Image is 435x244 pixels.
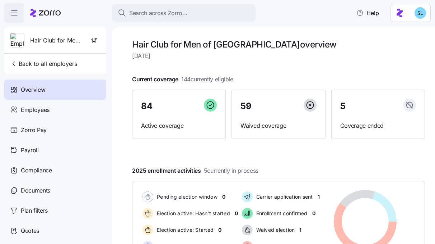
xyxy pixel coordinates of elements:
[21,146,39,155] span: Payroll
[312,210,315,217] span: 0
[21,166,52,175] span: Compliance
[204,166,258,175] span: 5 currently in process
[155,226,214,234] span: Election active: Started
[4,140,106,160] a: Payroll
[112,4,256,22] button: Search across Zorro...
[132,75,233,84] span: Current coverage
[4,120,106,140] a: Zorro Pay
[21,226,39,235] span: Quotes
[155,210,230,217] span: Election active: Hasn't started
[10,33,24,48] img: Employer logo
[4,180,106,200] a: Documents
[21,105,50,114] span: Employees
[21,206,48,215] span: Plan filters
[21,85,45,94] span: Overview
[4,100,106,120] a: Employees
[181,75,233,84] span: 144 currently eligible
[4,221,106,241] a: Quotes
[4,80,106,100] a: Overview
[254,193,313,200] span: Carrier application sent
[132,166,258,175] span: 2025 enrollment activities
[340,121,416,130] span: Coverage ended
[10,59,77,68] span: Back to all employers
[254,226,295,234] span: Waived election
[340,102,346,110] span: 5
[218,226,221,234] span: 0
[132,39,425,50] h1: Hair Club for Men of [GEOGRAPHIC_DATA] overview
[254,210,308,217] span: Enrollment confirmed
[356,9,379,17] span: Help
[351,6,385,20] button: Help
[129,9,187,18] span: Search across Zorro...
[299,226,301,234] span: 1
[155,193,217,200] span: Pending election window
[222,193,225,200] span: 0
[240,102,251,110] span: 59
[141,102,152,110] span: 84
[21,126,47,135] span: Zorro Pay
[21,186,50,195] span: Documents
[4,160,106,180] a: Compliance
[4,200,106,221] a: Plan filters
[240,121,316,130] span: Waived coverage
[7,57,80,71] button: Back to all employers
[141,121,217,130] span: Active coverage
[318,193,320,200] span: 1
[30,36,82,45] span: Hair Club for Men of [GEOGRAPHIC_DATA]
[415,7,426,19] img: 7c620d928e46699fcfb78cede4daf1d1
[132,51,425,60] span: [DATE]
